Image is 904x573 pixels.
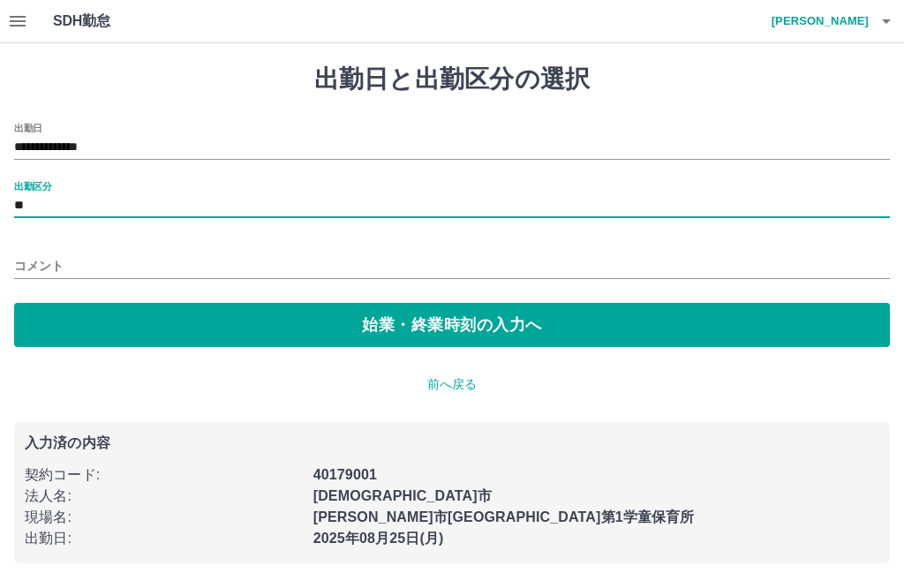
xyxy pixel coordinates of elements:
[14,303,890,347] button: 始業・終業時刻の入力へ
[313,509,695,524] b: [PERSON_NAME]市[GEOGRAPHIC_DATA]第1学童保育所
[25,507,303,528] p: 現場名 :
[14,375,890,394] p: 前へ戻る
[14,64,890,94] h1: 出勤日と出勤区分の選択
[313,467,377,482] b: 40179001
[14,121,42,134] label: 出勤日
[25,464,303,486] p: 契約コード :
[14,179,51,192] label: 出勤区分
[25,528,303,549] p: 出勤日 :
[25,486,303,507] p: 法人名 :
[25,436,879,450] p: 入力済の内容
[313,488,492,503] b: [DEMOGRAPHIC_DATA]市
[313,531,444,546] b: 2025年08月25日(月)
